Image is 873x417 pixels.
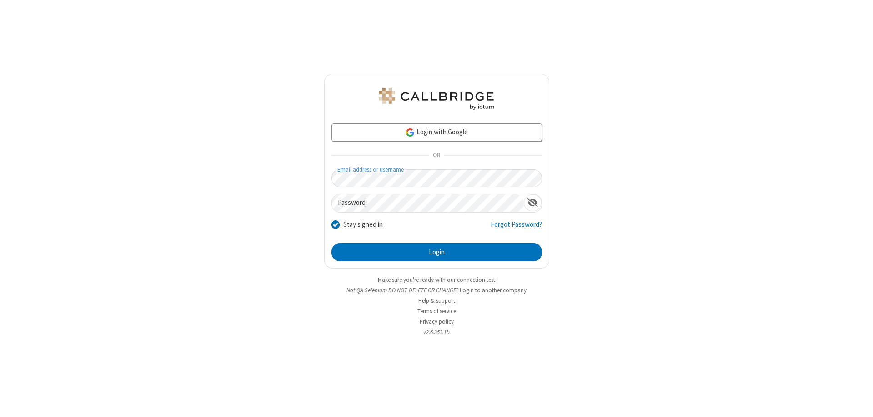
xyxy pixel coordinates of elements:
div: Show password [524,194,542,211]
a: Forgot Password? [491,219,542,237]
label: Stay signed in [343,219,383,230]
span: OR [429,149,444,162]
a: Login with Google [331,123,542,142]
button: Login to another company [460,286,527,295]
li: Not QA Selenium DO NOT DELETE OR CHANGE? [324,286,549,295]
a: Terms of service [417,307,456,315]
li: v2.6.353.1b [324,328,549,336]
button: Login [331,243,542,261]
a: Privacy policy [420,318,454,325]
input: Email address or username [331,169,542,187]
a: Make sure you're ready with our connection test [378,276,495,284]
img: QA Selenium DO NOT DELETE OR CHANGE [377,88,496,110]
img: google-icon.png [405,127,415,137]
a: Help & support [418,297,455,305]
input: Password [332,194,524,212]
